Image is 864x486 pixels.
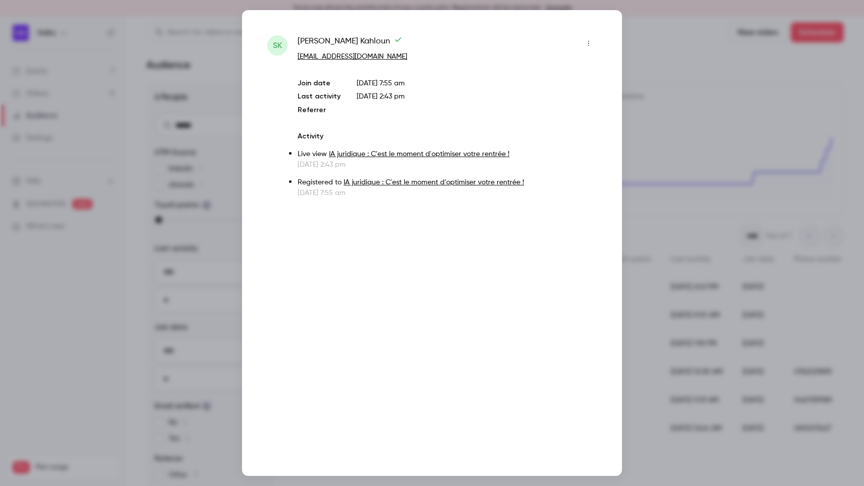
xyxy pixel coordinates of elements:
a: IA juridique : C'est le moment d'optimiser votre rentrée ! [329,151,509,158]
span: [DATE] 2:43 pm [357,93,405,100]
p: Registered to [298,177,597,188]
a: IA juridique : C'est le moment d'optimiser votre rentrée ! [344,179,524,186]
p: Referrer [298,105,341,115]
p: Last activity [298,91,341,102]
span: SK [273,39,282,52]
p: [DATE] 7:55 am [357,78,597,88]
span: [PERSON_NAME] Kahloun [298,35,402,52]
p: [DATE] 7:55 am [298,188,597,198]
p: Join date [298,78,341,88]
p: [DATE] 2:43 pm [298,160,597,170]
a: [EMAIL_ADDRESS][DOMAIN_NAME] [298,53,407,60]
p: Live view [298,149,597,160]
p: Activity [298,131,597,141]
